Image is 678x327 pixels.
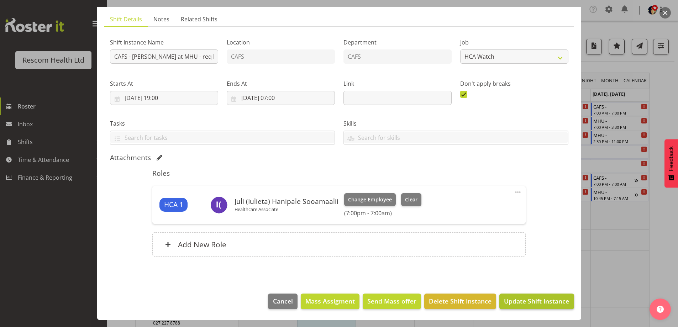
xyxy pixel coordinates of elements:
input: Click to select... [110,91,218,105]
button: Send Mass offer [363,294,421,309]
span: Shift Details [110,15,142,23]
button: Feedback - Show survey [664,139,678,188]
span: HCA 1 [164,200,183,210]
label: Don't apply breaks [460,79,568,88]
h6: (7:00pm - 7:00am) [344,210,421,217]
span: Delete Shift Instance [429,296,492,306]
label: Link [343,79,452,88]
span: Feedback [668,146,674,171]
input: Search for tasks [110,132,335,143]
button: Update Shift Instance [499,294,574,309]
h6: Juli (Iulieta) Hanipale Sooamaalii [235,197,338,205]
button: Delete Shift Instance [424,294,496,309]
label: Job [460,38,568,47]
input: Click to select... [227,91,335,105]
input: Shift Instance Name [110,49,218,64]
label: Shift Instance Name [110,38,218,47]
button: Mass Assigment [301,294,359,309]
h5: Roles [152,169,526,178]
span: Cancel [273,296,293,306]
img: iulieta-juli-hanipale-sooamaalii8617.jpg [210,196,227,213]
button: Clear [401,193,421,206]
span: Update Shift Instance [504,296,569,306]
label: Skills [343,119,568,128]
label: Location [227,38,335,47]
span: Related Shifts [181,15,217,23]
span: Clear [405,196,417,204]
label: Department [343,38,452,47]
span: Notes [153,15,169,23]
button: Cancel [268,294,297,309]
span: Change Employee [348,196,392,204]
h5: Attachments [110,153,151,162]
span: Mass Assigment [305,296,355,306]
input: Search for skills [344,132,568,143]
p: Healthcare Associate [235,206,338,212]
label: Starts At [110,79,218,88]
span: Send Mass offer [367,296,416,306]
h6: Add New Role [178,240,226,249]
label: Tasks [110,119,335,128]
button: Change Employee [344,193,396,206]
label: Ends At [227,79,335,88]
img: help-xxl-2.png [657,306,664,313]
